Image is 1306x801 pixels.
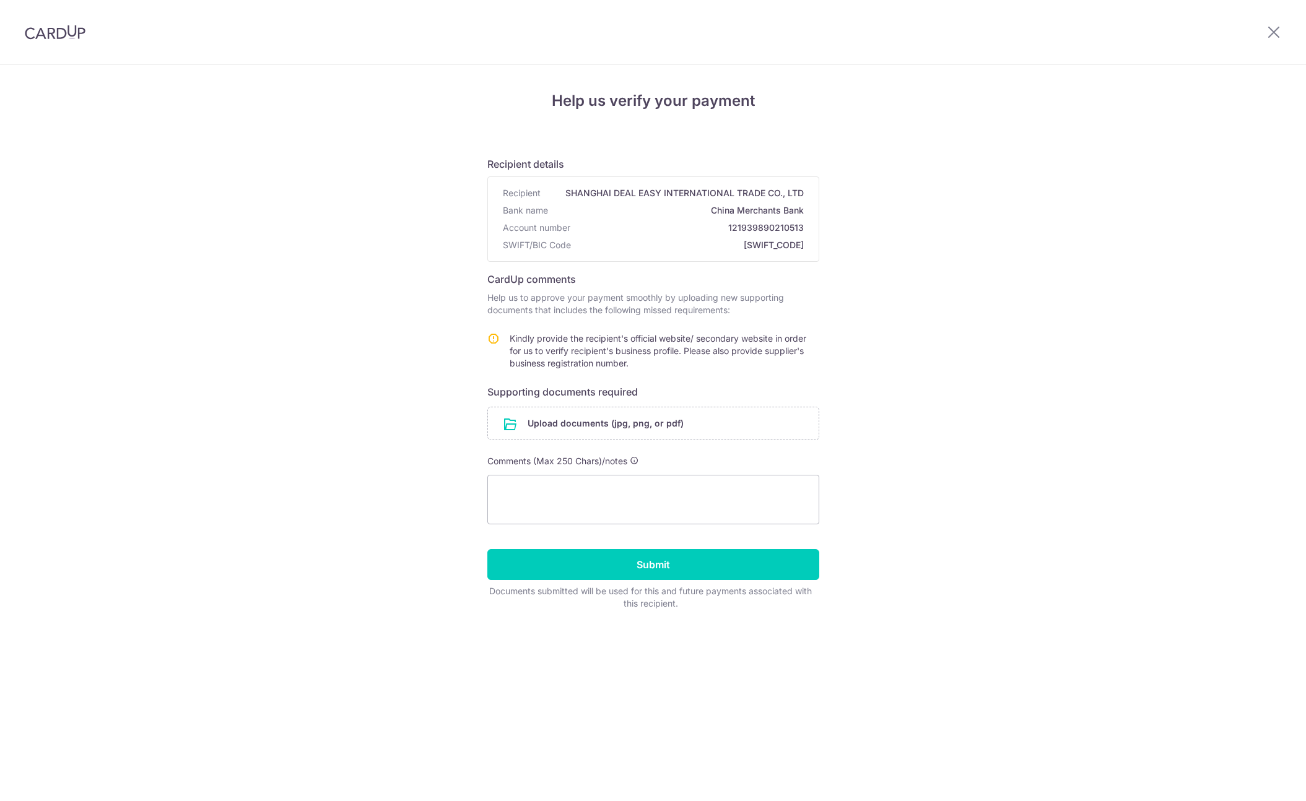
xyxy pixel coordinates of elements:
[575,222,804,234] span: 121939890210513
[553,204,804,217] span: China Merchants Bank
[487,456,627,466] span: Comments (Max 250 Chars)/notes
[487,585,814,610] div: Documents submitted will be used for this and future payments associated with this recipient.
[487,292,819,316] p: Help us to approve your payment smoothly by uploading new supporting documents that includes the ...
[487,407,819,440] div: Upload documents (jpg, png, or pdf)
[576,239,804,251] span: [SWIFT_CODE]
[503,187,541,199] span: Recipient
[510,333,806,368] span: Kindly provide the recipient's official website/ secondary website in order for us to verify reci...
[503,204,548,217] span: Bank name
[25,25,85,40] img: CardUp
[487,549,819,580] input: Submit
[487,157,819,171] h6: Recipient details
[487,384,819,399] h6: Supporting documents required
[503,239,571,251] span: SWIFT/BIC Code
[487,272,819,287] h6: CardUp comments
[503,222,570,234] span: Account number
[546,187,804,199] span: SHANGHAI DEAL EASY INTERNATIONAL TRADE CO., LTD
[487,90,819,112] h4: Help us verify your payment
